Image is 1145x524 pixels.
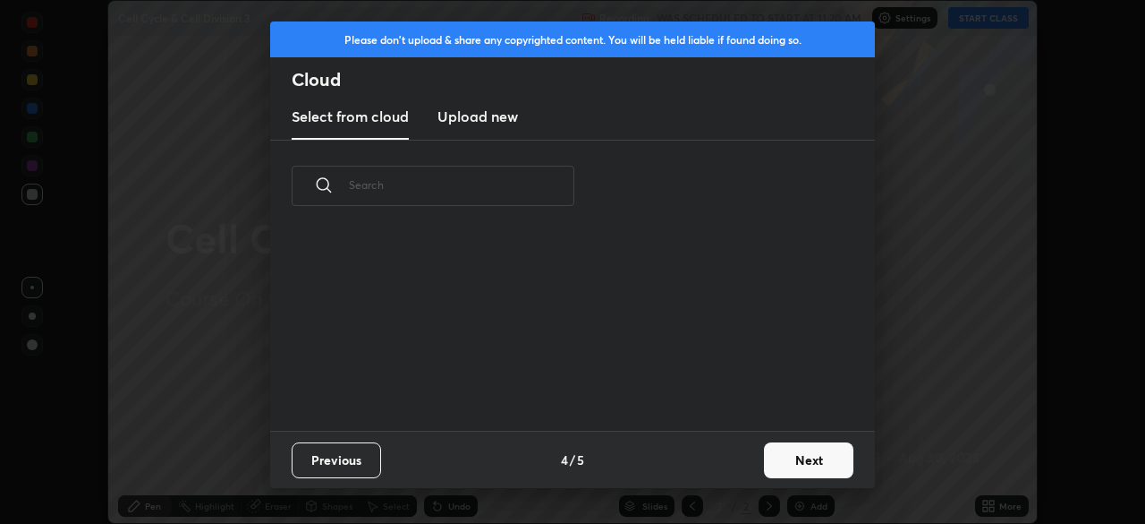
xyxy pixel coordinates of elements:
h2: Cloud [292,68,875,91]
h4: 4 [561,451,568,469]
div: Please don't upload & share any copyrighted content. You will be held liable if found doing so. [270,21,875,57]
h4: / [570,451,575,469]
input: Search [349,147,574,223]
button: Previous [292,442,381,478]
h3: Select from cloud [292,106,409,127]
button: Next [764,442,853,478]
h3: Upload new [437,106,518,127]
h4: 5 [577,451,584,469]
